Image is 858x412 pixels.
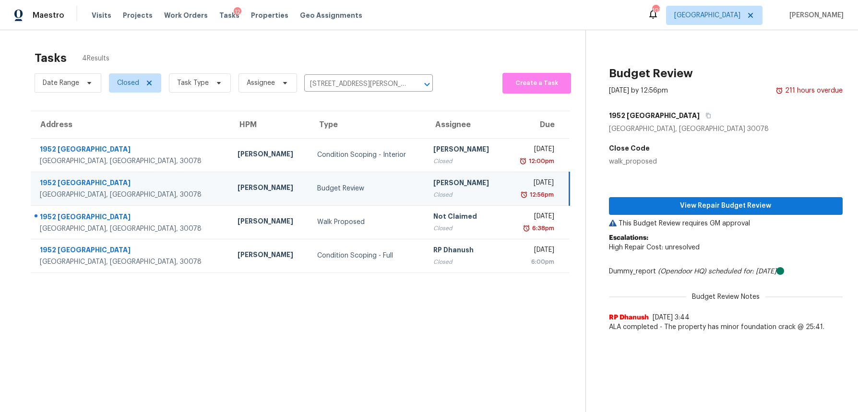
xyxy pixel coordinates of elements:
[609,219,843,228] p: This Budget Review requires GM approval
[43,78,79,88] span: Date Range
[609,267,843,276] div: Dummy_report
[117,78,139,88] span: Closed
[512,144,554,156] div: [DATE]
[40,212,222,224] div: 1952 [GEOGRAPHIC_DATA]
[617,200,835,212] span: View Repair Budget Review
[40,224,222,234] div: [GEOGRAPHIC_DATA], [GEOGRAPHIC_DATA], 30078
[31,111,230,138] th: Address
[251,11,288,20] span: Properties
[234,7,241,17] div: 12
[123,11,153,20] span: Projects
[300,11,362,20] span: Geo Assignments
[33,11,64,20] span: Maestro
[686,292,765,302] span: Budget Review Notes
[177,78,209,88] span: Task Type
[783,86,843,95] div: 211 hours overdue
[433,245,497,257] div: RP Dhanush
[40,245,222,257] div: 1952 [GEOGRAPHIC_DATA]
[609,124,843,134] div: [GEOGRAPHIC_DATA], [GEOGRAPHIC_DATA] 30078
[609,313,649,322] span: RP Dhanush
[310,111,426,138] th: Type
[40,257,222,267] div: [GEOGRAPHIC_DATA], [GEOGRAPHIC_DATA], 30078
[433,224,497,233] div: Closed
[530,224,554,233] div: 6:38pm
[520,190,528,200] img: Overdue Alarm Icon
[219,12,239,19] span: Tasks
[433,257,497,267] div: Closed
[527,156,554,166] div: 12:00pm
[433,190,497,200] div: Closed
[92,11,111,20] span: Visits
[652,6,659,15] div: 103
[238,149,301,161] div: [PERSON_NAME]
[512,212,554,224] div: [DATE]
[317,150,418,160] div: Condition Scoping - Interior
[674,11,740,20] span: [GEOGRAPHIC_DATA]
[40,178,222,190] div: 1952 [GEOGRAPHIC_DATA]
[609,197,843,215] button: View Repair Budget Review
[238,216,301,228] div: [PERSON_NAME]
[40,156,222,166] div: [GEOGRAPHIC_DATA], [GEOGRAPHIC_DATA], 30078
[230,111,309,138] th: HPM
[164,11,208,20] span: Work Orders
[786,11,844,20] span: [PERSON_NAME]
[609,69,693,78] h2: Budget Review
[609,244,700,251] span: High Repair Cost: unresolved
[238,250,301,262] div: [PERSON_NAME]
[433,144,497,156] div: [PERSON_NAME]
[433,178,497,190] div: [PERSON_NAME]
[609,111,700,120] h5: 1952 [GEOGRAPHIC_DATA]
[420,78,434,91] button: Open
[433,212,497,224] div: Not Claimed
[653,314,690,321] span: [DATE] 3:44
[609,157,843,166] div: walk_proposed
[609,322,843,332] span: ALA completed - The property has minor foundation crack @ 25:41.
[528,190,554,200] div: 12:56pm
[658,268,706,275] i: (Opendoor HQ)
[512,257,554,267] div: 6:00pm
[505,111,569,138] th: Due
[700,107,713,124] button: Copy Address
[426,111,505,138] th: Assignee
[238,183,301,195] div: [PERSON_NAME]
[317,217,418,227] div: Walk Proposed
[775,86,783,95] img: Overdue Alarm Icon
[502,73,571,94] button: Create a Task
[512,178,554,190] div: [DATE]
[82,54,109,63] span: 4 Results
[512,245,554,257] div: [DATE]
[609,235,648,241] b: Escalations:
[304,77,406,92] input: Search by address
[40,190,222,200] div: [GEOGRAPHIC_DATA], [GEOGRAPHIC_DATA], 30078
[708,268,776,275] i: scheduled for: [DATE]
[519,156,527,166] img: Overdue Alarm Icon
[609,143,843,153] h5: Close Code
[507,78,566,89] span: Create a Task
[247,78,275,88] span: Assignee
[317,251,418,260] div: Condition Scoping - Full
[317,184,418,193] div: Budget Review
[433,156,497,166] div: Closed
[523,224,530,233] img: Overdue Alarm Icon
[609,86,668,95] div: [DATE] by 12:56pm
[35,53,67,63] h2: Tasks
[40,144,222,156] div: 1952 [GEOGRAPHIC_DATA]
